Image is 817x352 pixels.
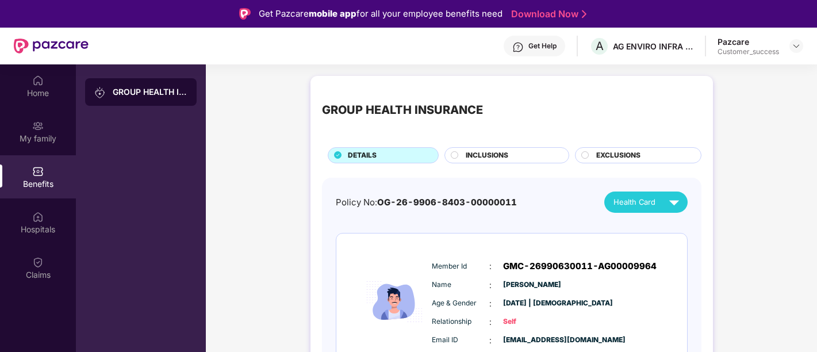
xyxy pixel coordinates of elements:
div: Policy No: [336,196,517,209]
span: Age & Gender [432,298,489,309]
a: Download Now [511,8,583,20]
span: [DATE] | [DEMOGRAPHIC_DATA] [503,298,561,309]
div: AG ENVIRO INFRA PROJECTS PVT LTD [613,41,693,52]
span: Name [432,280,489,290]
img: Logo [239,8,251,20]
div: Get Pazcare for all your employee benefits need [259,7,503,21]
span: : [489,260,492,273]
div: GROUP HEALTH INSURANCE [322,101,483,119]
span: Member Id [432,261,489,272]
button: Health Card [604,192,687,213]
img: svg+xml;base64,PHN2ZyB3aWR0aD0iMjAiIGhlaWdodD0iMjAiIHZpZXdCb3g9IjAgMCAyMCAyMCIgZmlsbD0ibm9uZSIgeG... [94,87,106,98]
div: Customer_success [718,47,779,56]
span: OG-26-9906-8403-00000011 [377,197,517,208]
img: svg+xml;base64,PHN2ZyBpZD0iSGVscC0zMngzMiIgeG1sbnM9Imh0dHA6Ly93d3cudzMub3JnLzIwMDAvc3ZnIiB3aWR0aD... [512,41,524,53]
img: svg+xml;base64,PHN2ZyBpZD0iSG9zcGl0YWxzIiB4bWxucz0iaHR0cDovL3d3dy53My5vcmcvMjAwMC9zdmciIHdpZHRoPS... [32,211,44,223]
span: INCLUSIONS [466,150,508,161]
img: Stroke [582,8,586,20]
strong: mobile app [309,8,356,19]
span: : [489,316,492,328]
span: EXCLUSIONS [596,150,640,161]
span: Health Card [613,196,655,208]
img: icon [360,252,429,351]
span: : [489,279,492,292]
span: [EMAIL_ADDRESS][DOMAIN_NAME] [503,335,561,346]
span: GMC-26990630011-AG00009964 [503,259,657,273]
img: svg+xml;base64,PHN2ZyBpZD0iQmVuZWZpdHMiIHhtbG5zPSJodHRwOi8vd3d3LnczLm9yZy8yMDAwL3N2ZyIgd2lkdGg9Ij... [32,166,44,177]
span: : [489,297,492,310]
img: svg+xml;base64,PHN2ZyB3aWR0aD0iMjAiIGhlaWdodD0iMjAiIHZpZXdCb3g9IjAgMCAyMCAyMCIgZmlsbD0ibm9uZSIgeG... [32,120,44,132]
span: [PERSON_NAME] [503,280,561,290]
img: svg+xml;base64,PHN2ZyBpZD0iQ2xhaW0iIHhtbG5zPSJodHRwOi8vd3d3LnczLm9yZy8yMDAwL3N2ZyIgd2lkdGg9IjIwIi... [32,257,44,268]
span: A [596,39,604,53]
img: svg+xml;base64,PHN2ZyBpZD0iSG9tZSIgeG1sbnM9Imh0dHA6Ly93d3cudzMub3JnLzIwMDAvc3ZnIiB3aWR0aD0iMjAiIG... [32,75,44,86]
span: Self [503,316,561,327]
div: GROUP HEALTH INSURANCE [113,86,187,98]
div: Pazcare [718,36,779,47]
span: Email ID [432,335,489,346]
img: svg+xml;base64,PHN2ZyB4bWxucz0iaHR0cDovL3d3dy53My5vcmcvMjAwMC9zdmciIHZpZXdCb3g9IjAgMCAyNCAyNCIgd2... [664,192,684,212]
span: Relationship [432,316,489,327]
span: DETAILS [348,150,377,161]
div: Get Help [528,41,557,51]
img: New Pazcare Logo [14,39,89,53]
span: : [489,334,492,347]
img: svg+xml;base64,PHN2ZyBpZD0iRHJvcGRvd24tMzJ4MzIiIHhtbG5zPSJodHRwOi8vd3d3LnczLm9yZy8yMDAwL3N2ZyIgd2... [792,41,801,51]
